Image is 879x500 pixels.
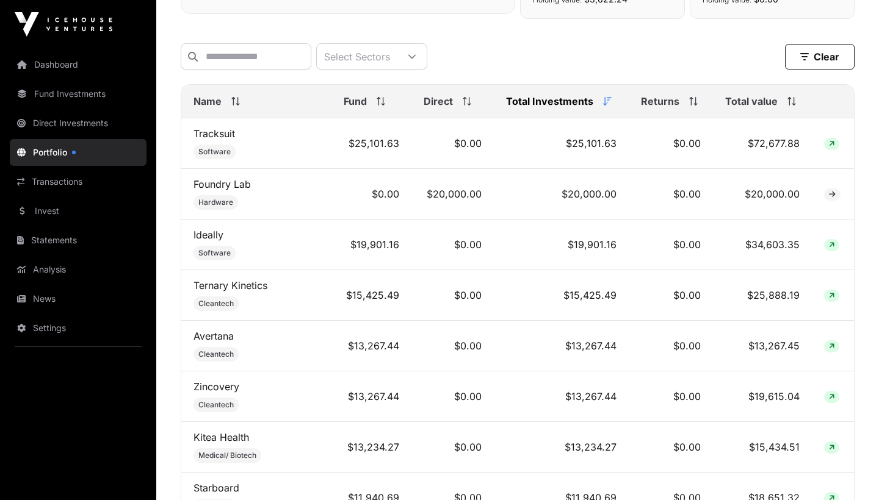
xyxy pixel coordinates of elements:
[629,220,713,270] td: $0.00
[194,482,239,494] a: Starboard
[10,285,146,312] a: News
[194,127,235,140] a: Tracksuit
[411,371,494,422] td: $0.00
[725,94,778,109] span: Total value
[194,178,251,190] a: Foundry Lab
[194,279,267,291] a: Ternary Kinetics
[10,198,146,224] a: Invest
[198,147,231,157] span: Software
[344,94,367,109] span: Fund
[198,349,234,359] span: Cleantech
[494,321,629,371] td: $13,267.44
[10,80,146,107] a: Fund Investments
[331,321,412,371] td: $13,267.44
[411,321,494,371] td: $0.00
[198,299,234,309] span: Cleantech
[629,321,713,371] td: $0.00
[10,315,146,341] a: Settings
[198,451,256,460] span: Medical/ Biotech
[198,198,233,207] span: Hardware
[194,229,223,241] a: Ideally
[331,270,412,321] td: $15,425.49
[713,220,812,270] td: $34,603.35
[506,94,593,109] span: Total Investments
[331,220,412,270] td: $19,901.16
[411,422,494,473] td: $0.00
[818,441,879,500] iframe: Chat Widget
[411,270,494,321] td: $0.00
[713,169,812,220] td: $20,000.00
[331,371,412,422] td: $13,267.44
[198,400,234,410] span: Cleantech
[10,227,146,254] a: Statements
[713,371,812,422] td: $19,615.04
[713,270,812,321] td: $25,888.19
[641,94,679,109] span: Returns
[713,321,812,371] td: $13,267.45
[411,220,494,270] td: $0.00
[629,422,713,473] td: $0.00
[194,431,249,443] a: Kitea Health
[331,118,412,169] td: $25,101.63
[194,94,222,109] span: Name
[494,169,629,220] td: $20,000.00
[317,44,397,69] div: Select Sectors
[629,169,713,220] td: $0.00
[10,139,146,166] a: Portfolio
[713,118,812,169] td: $72,677.88
[494,270,629,321] td: $15,425.49
[198,248,231,258] span: Software
[785,44,855,70] button: Clear
[494,220,629,270] td: $19,901.16
[629,118,713,169] td: $0.00
[194,330,234,342] a: Avertana
[494,371,629,422] td: $13,267.44
[15,12,112,37] img: Icehouse Ventures Logo
[331,422,412,473] td: $13,234.27
[194,380,239,393] a: Zincovery
[10,256,146,283] a: Analysis
[494,118,629,169] td: $25,101.63
[629,371,713,422] td: $0.00
[10,110,146,137] a: Direct Investments
[411,118,494,169] td: $0.00
[411,169,494,220] td: $20,000.00
[494,422,629,473] td: $13,234.27
[424,94,453,109] span: Direct
[10,168,146,195] a: Transactions
[629,270,713,321] td: $0.00
[713,422,812,473] td: $15,434.51
[10,51,146,78] a: Dashboard
[331,169,412,220] td: $0.00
